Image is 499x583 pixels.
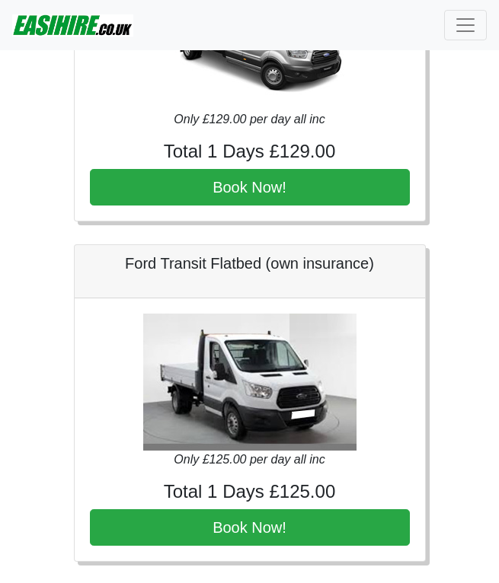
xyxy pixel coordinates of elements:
img: easihire_logo_small.png [12,10,133,40]
h4: Total 1 Days £129.00 [90,141,410,163]
button: Toggle navigation [444,10,487,40]
button: Book Now! [90,509,410,546]
i: Only £125.00 per day all inc [174,453,325,466]
i: Only £129.00 per day all inc [174,113,325,126]
h5: Ford Transit Flatbed (own insurance) [90,254,410,272]
button: Book Now! [90,169,410,205]
h4: Total 1 Days £125.00 [90,481,410,503]
img: Ford Transit Flatbed (own insurance) [143,314,357,451]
